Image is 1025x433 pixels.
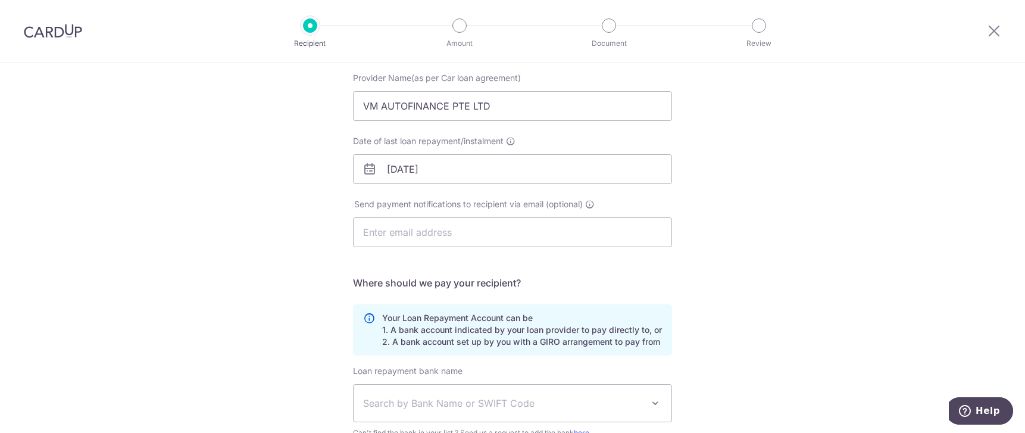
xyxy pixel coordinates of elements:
img: CardUp [24,24,82,38]
p: Your Loan Repayment Account can be 1. A bank account indicated by your loan provider to pay direc... [382,312,662,348]
p: Amount [415,38,504,49]
iframe: Opens a widget where you can find more information [949,397,1013,427]
span: Search by Bank Name or SWIFT Code [363,396,643,410]
h5: Where should we pay your recipient? [353,276,672,290]
span: Date of last loan repayment/instalment [353,135,504,147]
label: Loan repayment bank name [353,365,462,377]
span: Help [27,8,51,19]
p: Document [565,38,653,49]
input: Enter email address [353,217,672,247]
p: Recipient [266,38,354,49]
input: DD/MM/YYYY [353,154,672,184]
span: Provider Name(as per Car loan agreement) [353,73,521,83]
span: Send payment notifications to recipient via email (optional) [354,198,583,210]
p: Review [715,38,803,49]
